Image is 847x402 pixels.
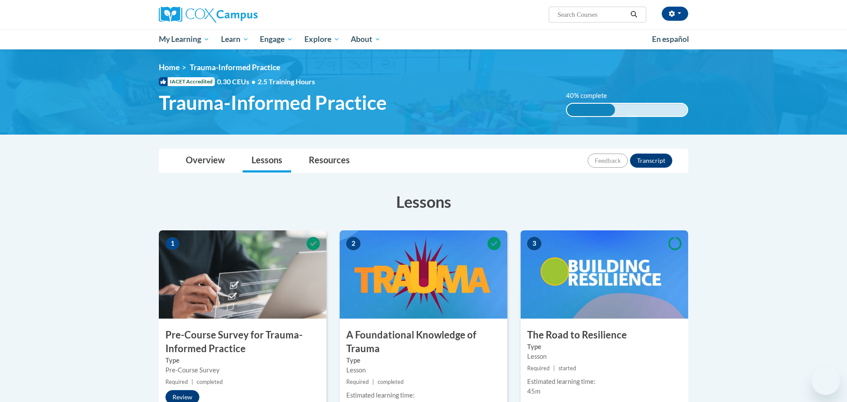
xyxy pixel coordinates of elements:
[165,379,188,385] span: Required
[190,63,280,72] span: Trauma-Informed Practice
[177,149,234,173] a: Overview
[159,7,326,23] a: Cox Campus
[165,356,320,365] label: Type
[646,30,695,49] a: En español
[553,365,555,372] span: |
[159,63,180,72] a: Home
[159,7,258,23] img: Cox Campus
[588,154,628,168] button: Feedback
[159,34,210,45] span: My Learning
[165,365,320,375] div: Pre-Course Survey
[251,77,255,86] span: •
[217,77,258,86] span: 0.30 CEUs
[300,149,359,173] a: Resources
[346,379,369,385] span: Required
[566,91,617,101] label: 40% complete
[527,365,550,372] span: Required
[340,230,507,319] img: Course Image
[159,191,688,213] h3: Lessons
[378,379,404,385] span: completed
[215,29,255,49] a: Learn
[557,9,627,20] input: Search Courses
[159,91,387,114] span: Trauma-Informed Practice
[567,104,615,116] div: 40% complete
[340,328,507,356] h3: A Foundational Knowledge of Trauma
[345,29,387,49] a: About
[304,34,340,45] span: Explore
[243,149,291,173] a: Lessons
[221,34,249,45] span: Learn
[153,29,215,49] a: My Learning
[346,237,360,250] span: 2
[165,237,180,250] span: 1
[159,77,215,86] span: IACET Accredited
[627,9,641,20] button: Search
[346,365,501,375] div: Lesson
[812,367,840,395] iframe: Button to launch messaging window
[527,237,541,250] span: 3
[299,29,345,49] a: Explore
[159,230,326,319] img: Course Image
[521,230,688,319] img: Course Image
[159,328,326,356] h3: Pre-Course Survey for Trauma-Informed Practice
[527,387,540,395] span: 45m
[558,365,576,372] span: started
[527,352,682,361] div: Lesson
[527,377,682,387] div: Estimated learning time:
[527,342,682,352] label: Type
[197,379,223,385] span: completed
[351,34,381,45] span: About
[191,379,193,385] span: |
[662,7,688,21] button: Account Settings
[372,379,374,385] span: |
[346,356,501,365] label: Type
[521,328,688,342] h3: The Road to Resilience
[260,34,293,45] span: Engage
[630,154,672,168] button: Transcript
[146,29,701,49] div: Main menu
[258,77,315,86] span: 2.5 Training Hours
[254,29,299,49] a: Engage
[346,391,501,400] div: Estimated learning time:
[652,34,689,44] span: En español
